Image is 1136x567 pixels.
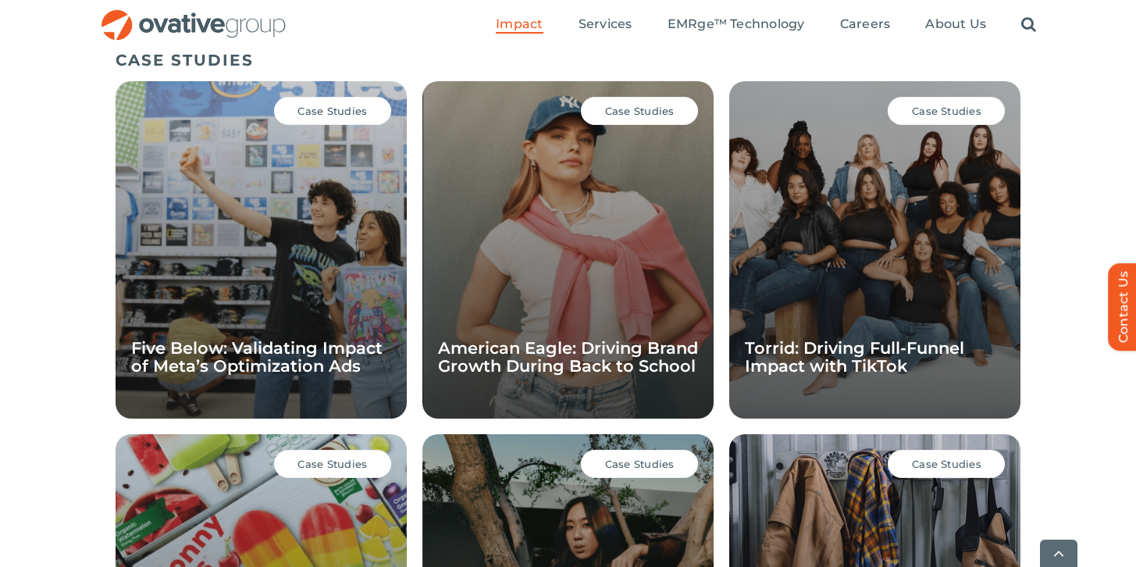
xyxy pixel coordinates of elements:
[438,338,698,376] a: American Eagle: Driving Brand Growth During Back to School
[100,8,287,23] a: OG_Full_horizontal_RGB
[840,16,891,32] span: Careers
[668,16,805,32] span: EMRge™ Technology
[579,16,632,32] span: Services
[668,16,805,34] a: EMRge™ Technology
[925,16,986,34] a: About Us
[745,338,964,376] a: Torrid: Driving Full-Funnel Impact with TikTok
[840,16,891,34] a: Careers
[496,16,543,32] span: Impact
[116,51,1021,70] h5: CASE STUDIES
[496,16,543,34] a: Impact
[925,16,986,32] span: About Us
[1021,16,1036,34] a: Search
[131,338,383,376] a: Five Below: Validating Impact of Meta’s Optimization Ads
[579,16,632,34] a: Services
